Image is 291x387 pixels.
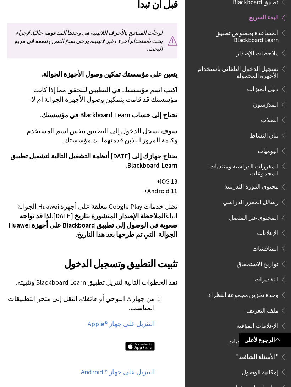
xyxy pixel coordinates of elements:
[7,127,177,145] p: سوف تسجل الدخول إلى التطبيق بنفس اسم المستخدم وكلمة المرور اللذين قدمتهما لك مؤسستك.
[253,99,279,108] span: المدرّسون
[208,289,279,298] span: وحدة تخزين مجموعة النظراء
[239,333,291,347] a: الرجوع لأعلى
[246,304,279,314] span: ملف التعريف
[229,212,279,221] span: المحتوى غير المتصل
[193,160,279,177] span: المقررات الدراسية ومنتديات المجموعات
[81,368,155,376] a: التنزيل على جهاز Android™‎
[9,212,177,239] span: لذا قد تواجه صعوبة في الوصول إلى تطبيق Blackboard على أجهزة Huawei الجوالة التي تم طرحها بعد هذا ...
[249,12,279,21] span: البدء السريع
[236,320,279,330] span: الإعلامات المؤقتة
[247,83,279,92] span: دليل الميزات
[7,85,177,104] p: اكتب اسم مؤسستك في التطبيق للتحقق مما إذا كانت مؤسستك قد قامت بتمكين وصول الأجهزة الجوالة أم لا.
[254,274,279,283] span: التقديرات
[237,258,279,268] span: تواريخ الاستحقاق
[228,335,279,345] span: الاختبارات والواجبات
[261,114,279,124] span: الطلاب
[224,181,279,190] span: محتوى الدورة التدريبية
[40,111,177,119] span: تحتاج إلى حساب Blackboard Learn في مؤسستك.
[223,196,279,206] span: رسائل المقرر الدراسي
[258,145,279,155] span: اليوميات
[7,202,177,239] p: تظل خدمات Google Play معلقة على أجهزة Huawei الجوالة اتباعًا
[42,70,177,78] span: يتعين على مؤسستك تمكين وصول الأجهزة الجوالة.
[236,47,279,57] span: ملاحظات الإصدار
[125,342,155,351] img: Apple App Store
[193,63,279,79] span: تسجيل الدخول التلقائي باستخدام الأجهزة المحمولة
[7,278,177,287] p: نفذ الخطوات التالية لتنزيل تطبيق Blackboard Learn وتثبيته.
[7,294,155,313] p: من جهازك اللوحي أو هاتفك، انتقل إلى متجر التطبيقات المناسب.
[236,351,279,360] span: "الأسئلة الشائعة"
[242,366,279,376] span: إمكانية الوصول
[7,177,177,195] p: iOS 13+ Android 11+
[51,212,164,220] span: لملاحظة الإصدار المنشورة بتاريخ [DATE].
[193,27,279,44] span: المساعدة بخصوص تطبيق Blackboard Learn
[257,227,279,237] span: الإعلانات
[7,23,177,58] p: لوحات المفاتيح بالأحرف اللاتينية هي وحدها المدعومة حاليًا. لإجراء بحث باستخدام أحرف غير لاتينية، ...
[7,248,177,271] h2: تثبيت التطبيق وتسجيل الدخول
[10,152,177,169] span: يحتاج جهازك إلى [DATE] أنظمة التشغيل التالية لتشغيل تطبيق Blackboard Learn.
[88,320,155,328] a: التنزيل على جهاز Apple®‎
[252,242,279,252] span: المناقشات
[250,129,279,139] span: بيان النشاط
